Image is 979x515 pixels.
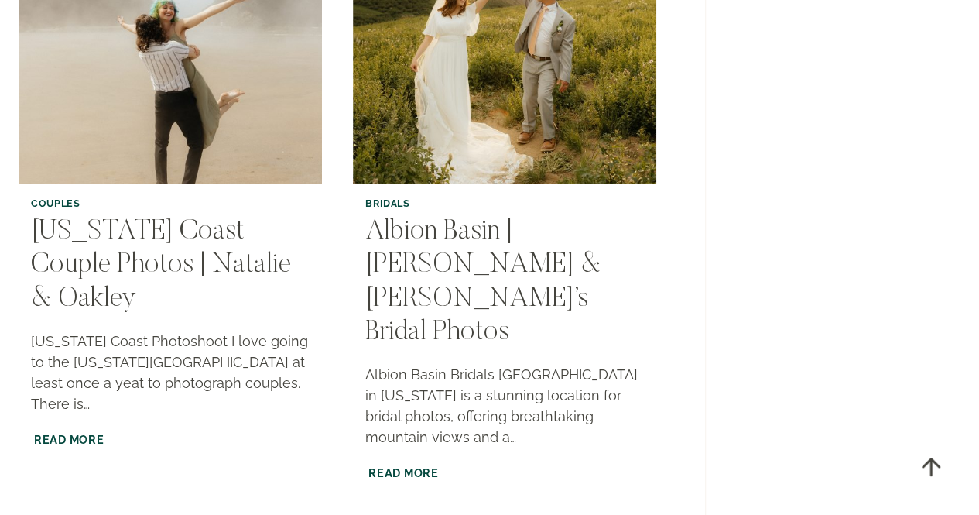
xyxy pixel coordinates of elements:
[31,218,291,313] a: [US_STATE] Coast Couple Photos | Natalie & Oakley
[365,463,441,482] a: Read More
[905,441,956,492] a: Scroll to top
[31,197,80,209] a: Couples
[31,331,310,414] p: [US_STATE] Coast Photoshoot I love going to the [US_STATE][GEOGRAPHIC_DATA] at least once a yeat ...
[365,218,601,347] a: Albion Basin | [PERSON_NAME] & [PERSON_NAME]’s Bridal Photos
[365,197,409,209] a: Bridals
[365,364,644,448] p: Albion Basin Bridals [GEOGRAPHIC_DATA] in [US_STATE] is a stunning location for bridal photos, of...
[31,430,107,449] a: Read More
